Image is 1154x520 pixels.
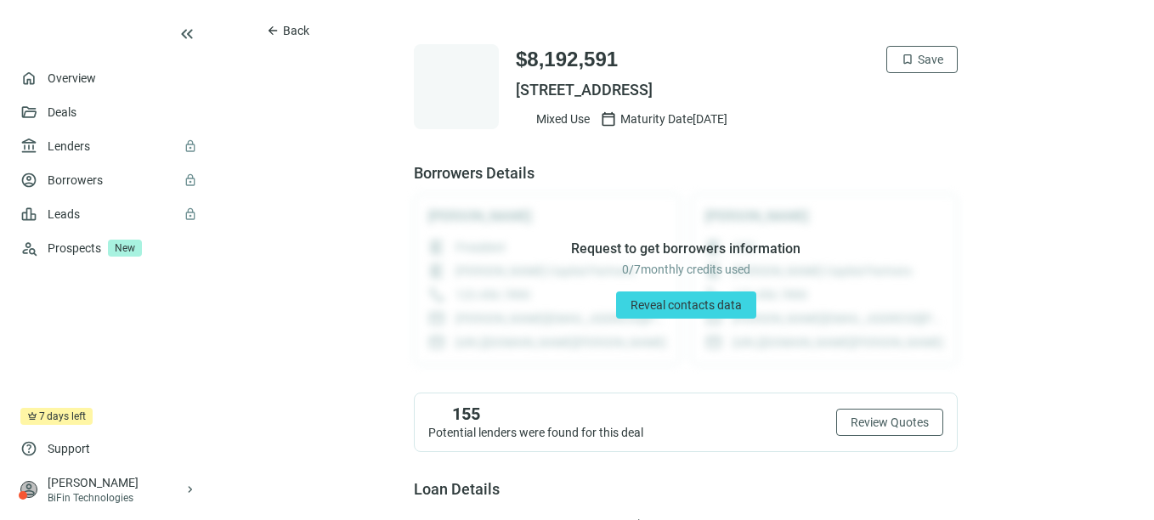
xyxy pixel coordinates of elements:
[428,426,643,439] span: Potential lenders were found for this deal
[108,240,142,257] span: New
[48,231,197,265] div: Prospects
[516,46,618,73] span: $8,192,591
[48,491,184,505] div: BiFin Technologies
[616,291,756,319] button: Reveal contacts data
[177,24,197,44] button: keyboard_double_arrow_left
[27,411,37,421] span: crown
[184,207,197,221] span: lock
[20,440,37,457] span: help
[20,481,37,498] span: person
[39,408,45,425] span: 7
[1096,428,1137,469] iframe: Intercom live chat
[48,231,197,265] a: ProspectsNew
[47,408,86,425] span: days left
[886,46,958,73] button: bookmarkSave
[516,80,958,100] span: [STREET_ADDRESS]
[283,24,309,37] span: Back
[184,139,197,153] span: lock
[48,71,96,85] a: Overview
[48,440,90,457] span: Support
[622,261,750,278] span: 0 / 7 monthly credits used
[851,415,929,429] span: Review Quotes
[266,24,280,37] span: arrow_back
[48,105,76,119] a: Deals
[836,409,943,436] button: Review Quotes
[536,110,590,127] span: Mixed Use
[918,53,943,66] span: Save
[414,480,500,498] span: Loan Details
[414,163,958,184] span: Borrowers Details
[631,298,742,312] span: Reveal contacts data
[571,240,800,257] span: Request to get borrowers information
[452,404,480,424] span: 155
[252,17,324,44] button: arrow_backBack
[600,110,617,127] span: calendar_today
[901,53,914,66] span: bookmark
[184,483,197,496] span: keyboard_arrow_right
[48,474,184,491] div: [PERSON_NAME]
[184,173,197,187] span: lock
[620,110,727,127] span: Maturity Date [DATE]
